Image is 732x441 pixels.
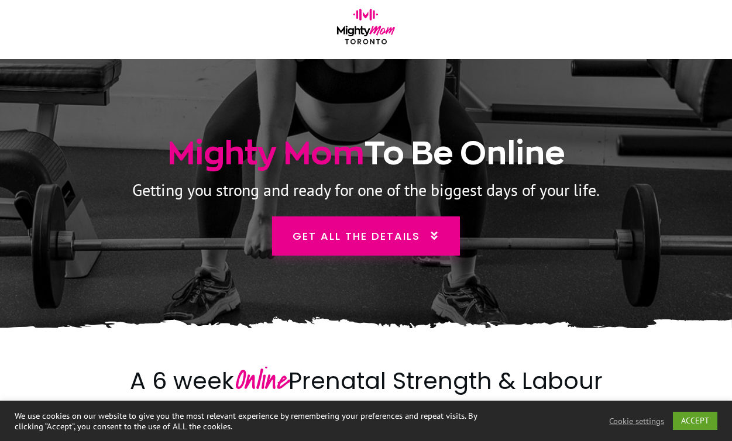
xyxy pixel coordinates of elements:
[673,412,717,430] a: ACCEPT
[272,216,460,256] a: Get all the details
[333,9,399,50] img: mightymom-logo-toronto
[15,411,507,432] div: We use cookies on our website to give you the most relevant experience by remembering your prefer...
[110,364,622,439] h2: A 6 week Prenatal Strength & Labour Program from MIGHTY MOM!
[293,228,420,244] span: Get all the details
[609,416,664,426] a: Cookie settings
[234,360,288,400] span: Online
[16,132,717,174] h1: To Be Online
[16,175,717,204] p: Getting you strong and ready for one of the biggest days of your life.
[167,135,365,170] span: Mighty Mom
